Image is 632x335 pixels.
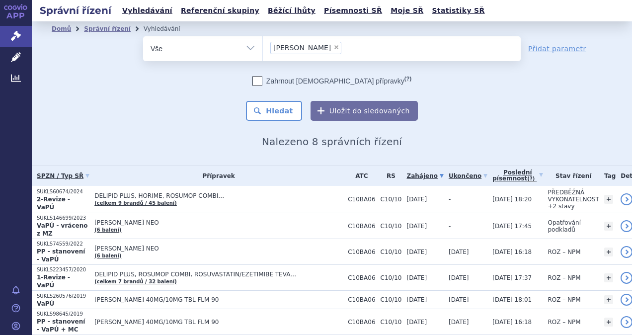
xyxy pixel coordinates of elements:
label: Zahrnout [DEMOGRAPHIC_DATA] přípravky [252,76,411,86]
abbr: (?) [404,76,411,82]
span: C10BA06 [348,223,375,230]
span: [DATE] 18:20 [492,196,532,203]
a: (celkem 9 brandů / 45 balení) [94,200,177,206]
p: SUKLS74559/2022 [37,241,89,248]
strong: 1-Revize - VaPÚ [37,274,70,289]
a: Přidat parametr [528,44,586,54]
p: SUKLS98645/2019 [37,311,89,318]
a: (celkem 7 brandů / 32 balení) [94,279,177,284]
span: PŘEDBĚŽNÁ VYKONATELNOST +2 stavy [548,189,599,210]
p: SUKLS223457/2020 [37,266,89,273]
span: [DATE] 16:18 [492,319,532,326]
a: Správní řízení [84,25,131,32]
span: ROZ – NPM [548,249,581,255]
th: Přípravek [89,166,343,186]
span: ROZ – NPM [548,274,581,281]
span: C10BA06 [348,274,375,281]
span: C10BA06 [348,296,375,303]
span: C10BA06 [348,196,375,203]
span: Nalezeno 8 správních řízení [262,136,402,148]
a: Zahájeno [406,169,443,183]
span: [DATE] [449,296,469,303]
span: [DATE] [449,249,469,255]
span: Opatřování podkladů [548,219,581,233]
strong: VaPÚ [37,300,54,307]
span: × [333,44,339,50]
li: Vyhledávání [144,21,193,36]
span: C10BA06 [348,249,375,255]
a: Písemnosti SŘ [321,4,385,17]
p: SUKLS260576/2019 [37,293,89,300]
a: SPZN / Typ SŘ [37,169,89,183]
span: ROZ – NPM [548,296,581,303]
span: C10/10 [381,296,402,303]
p: SUKLS146699/2023 [37,215,89,222]
a: Ukončeno [449,169,487,183]
span: DELIPID PLUS, HORIME, ROSUMOP COMBI… [94,192,343,199]
th: Stav řízení [543,166,599,186]
span: C10/10 [381,196,402,203]
span: [DATE] [449,319,469,326]
span: - [449,196,451,203]
a: Statistiky SŘ [429,4,487,17]
span: [PERSON_NAME] NEO [94,245,343,252]
span: - [449,223,451,230]
span: [DATE] [406,296,427,303]
a: + [604,318,613,327]
span: C10/10 [381,249,402,255]
span: [PERSON_NAME] [273,44,331,51]
span: C10/10 [381,274,402,281]
span: [DATE] 17:37 [492,274,532,281]
a: Vyhledávání [119,4,175,17]
span: [DATE] [406,319,427,326]
span: [DATE] [406,223,427,230]
span: ROZ – NPM [548,319,581,326]
strong: PP - stanovení - VaPÚ + MC [37,318,85,333]
span: [DATE] 16:18 [492,249,532,255]
a: Moje SŘ [388,4,426,17]
abbr: (?) [527,176,535,182]
span: [PERSON_NAME] NEO [94,219,343,226]
a: Poslednípísemnost(?) [492,166,543,186]
span: [PERSON_NAME] 40MG/10MG TBL FLM 90 [94,296,343,303]
span: [DATE] [406,196,427,203]
a: (6 balení) [94,253,121,258]
span: C10/10 [381,319,402,326]
th: ATC [343,166,375,186]
a: + [604,195,613,204]
span: [DATE] 18:01 [492,296,532,303]
span: C10BA06 [348,319,375,326]
strong: VaPÚ - vráceno z MZ [37,222,87,237]
button: Uložit do sledovaných [311,101,418,121]
th: Tag [599,166,616,186]
span: C10/10 [381,223,402,230]
a: + [604,295,613,304]
a: + [604,273,613,282]
span: DELIPID PLUS, ROSUMOP COMBI, ROSUVASTATIN/EZETIMIBE TEVA… [94,271,343,278]
input: [PERSON_NAME] [344,41,350,54]
a: Domů [52,25,71,32]
p: SUKLS60674/2024 [37,188,89,195]
span: [DATE] [406,274,427,281]
a: + [604,248,613,256]
h2: Správní řízení [32,3,119,17]
strong: 2-Revize - VaPÚ [37,196,70,211]
a: + [604,222,613,231]
a: (6 balení) [94,227,121,233]
span: [DATE] [449,274,469,281]
span: [DATE] [406,249,427,255]
strong: PP - stanovení - VaPÚ [37,248,85,263]
th: RS [376,166,402,186]
a: Referenční skupiny [178,4,262,17]
span: [DATE] 17:45 [492,223,532,230]
button: Hledat [246,101,302,121]
span: [PERSON_NAME] 40MG/10MG TBL FLM 90 [94,319,343,326]
a: Běžící lhůty [265,4,318,17]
